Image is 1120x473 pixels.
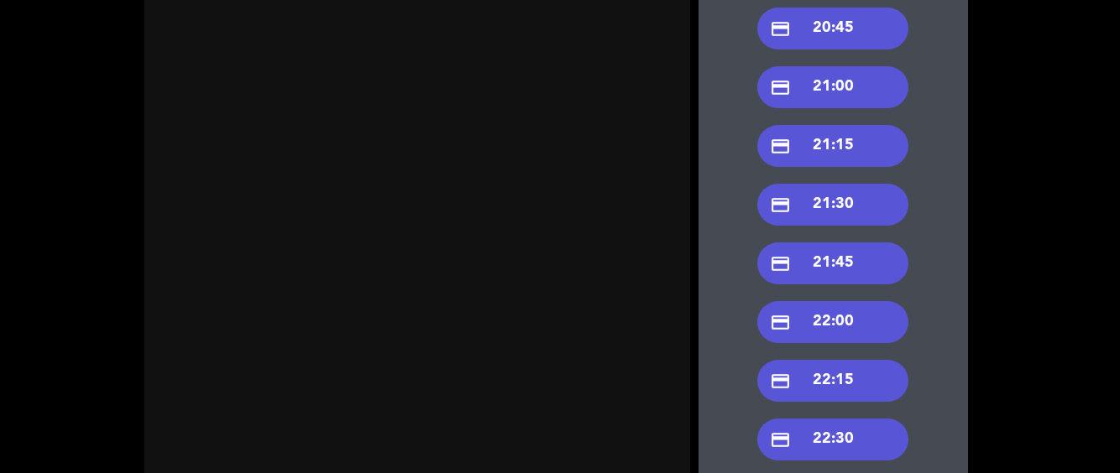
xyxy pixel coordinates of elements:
[757,8,908,49] div: 20:45
[770,429,791,450] i: credit_card
[770,195,791,216] i: credit_card
[770,253,791,274] i: credit_card
[770,136,791,157] i: credit_card
[757,242,908,284] div: 21:45
[757,301,908,343] div: 22:00
[770,371,791,392] i: credit_card
[757,360,908,402] div: 22:15
[770,312,791,333] i: credit_card
[770,18,791,39] i: credit_card
[757,184,908,226] div: 21:30
[770,77,791,98] i: credit_card
[757,66,908,108] div: 21:00
[757,418,908,460] div: 22:30
[757,125,908,167] div: 21:15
